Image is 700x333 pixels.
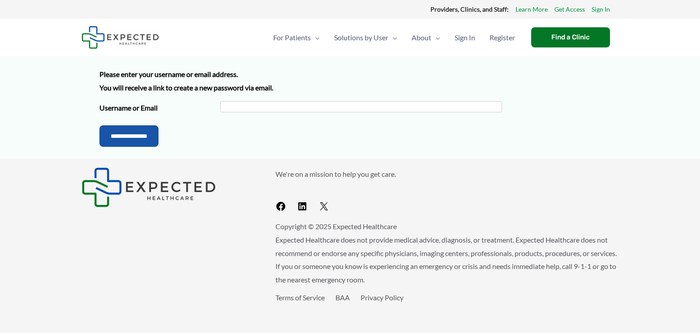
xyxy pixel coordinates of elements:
a: Privacy Policy [361,293,404,302]
a: Sign In [447,22,482,53]
a: For PatientsMenu Toggle [266,22,327,53]
a: Learn More [515,4,548,15]
nav: Primary Site Navigation [266,22,522,53]
aside: Footer Widget 2 [275,167,619,215]
img: Expected Healthcare Logo - side, dark font, small [82,26,159,49]
span: Solutions by User [334,22,388,53]
span: Register [490,22,515,53]
span: Copyright © 2025 Expected Healthcare [275,222,397,231]
a: BAA [335,293,350,302]
a: Terms of Service [275,293,325,302]
img: Expected Healthcare Logo - side, dark font, small [82,167,216,207]
span: Menu Toggle [431,22,440,53]
span: Menu Toggle [311,22,320,53]
span: Menu Toggle [388,22,397,53]
a: Find a Clinic [531,27,610,47]
span: For Patients [273,22,311,53]
span: Expected Healthcare does not provide medical advice, diagnosis, or treatment. Expected Healthcare... [275,235,617,284]
a: Register [482,22,522,53]
a: Sign In [592,4,610,15]
a: Get Access [554,4,585,15]
p: Please enter your username or email address. You will receive a link to create a new password via... [99,68,601,94]
a: Solutions by UserMenu Toggle [327,22,404,53]
span: Sign In [455,22,475,53]
p: We're on a mission to help you get care. [275,167,619,181]
span: About [412,22,431,53]
aside: Footer Widget 1 [82,167,253,207]
label: Username or Email [99,101,220,115]
aside: Footer Widget 3 [275,291,619,324]
strong: Providers, Clinics, and Staff: [430,5,509,13]
a: AboutMenu Toggle [404,22,447,53]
